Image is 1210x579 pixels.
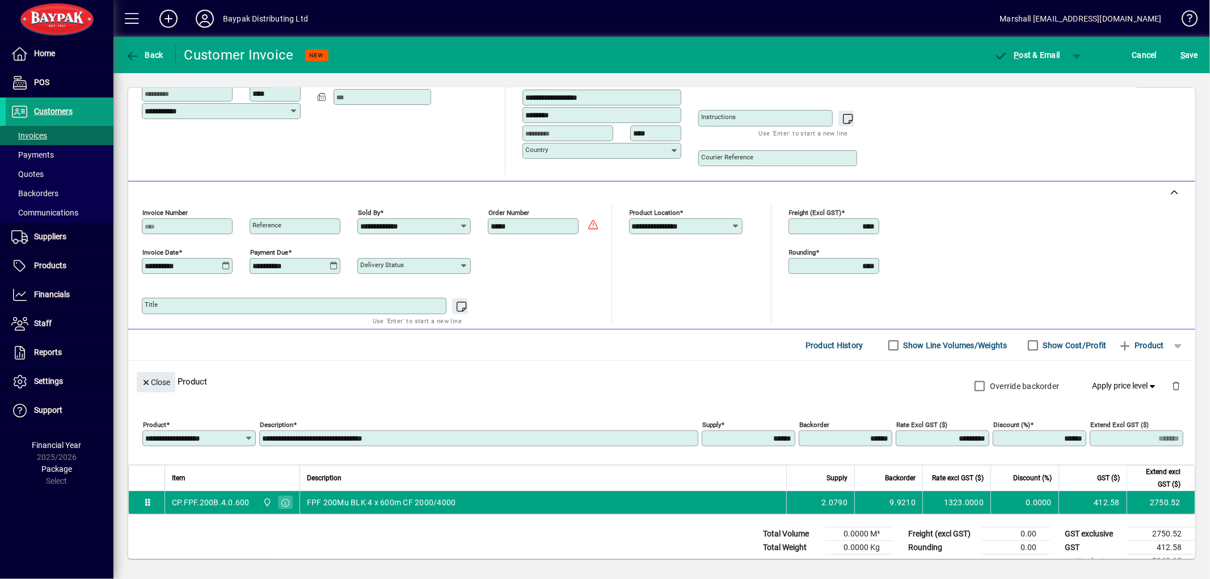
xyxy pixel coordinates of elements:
[145,301,158,308] mat-label: Title
[172,472,185,484] span: Item
[11,170,44,179] span: Quotes
[896,421,947,429] mat-label: Rate excl GST ($)
[801,335,868,356] button: Product History
[184,46,294,64] div: Customer Invoice
[702,421,721,429] mat-label: Supply
[125,50,163,60] span: Back
[41,464,72,474] span: Package
[1118,336,1164,354] span: Product
[827,472,848,484] span: Supply
[6,367,113,396] a: Settings
[6,310,113,338] a: Staff
[137,372,175,392] button: Close
[113,45,176,65] app-page-header-button: Back
[988,381,1060,392] label: Override backorder
[34,261,66,270] span: Products
[1013,472,1052,484] span: Discount (%)
[903,541,982,555] td: Rounding
[1059,555,1127,569] td: GST inclusive
[143,421,166,429] mat-label: Product
[757,527,825,541] td: Total Volume
[1112,335,1170,356] button: Product
[6,40,113,68] a: Home
[1134,466,1181,491] span: Extend excl GST ($)
[11,208,78,217] span: Communications
[1127,555,1195,569] td: 3163.10
[1088,376,1163,396] button: Apply price level
[701,153,753,161] mat-label: Courier Reference
[1059,527,1127,541] td: GST exclusive
[34,405,62,415] span: Support
[142,248,179,256] mat-label: Invoice date
[799,421,829,429] mat-label: Backorder
[930,497,984,508] div: 1323.0000
[1097,472,1120,484] span: GST ($)
[310,52,324,59] span: NEW
[142,209,188,217] mat-label: Invoice number
[373,314,462,327] mat-hint: Use 'Enter' to start a new line
[6,396,113,425] a: Support
[822,497,848,508] span: 2.0790
[1178,45,1201,65] button: Save
[990,491,1059,514] td: 0.0000
[172,497,250,508] div: CP.FPF.200B.4.0.600
[825,541,893,555] td: 0.0000 Kg
[1000,10,1162,28] div: Marshall [EMAIL_ADDRESS][DOMAIN_NAME]
[759,126,848,140] mat-hint: Use 'Enter' to start a new line
[1059,541,1127,555] td: GST
[1014,50,1019,60] span: P
[250,248,288,256] mat-label: Payment due
[6,145,113,164] a: Payments
[358,209,380,217] mat-label: Sold by
[6,281,113,309] a: Financials
[307,472,342,484] span: Description
[34,49,55,58] span: Home
[890,497,916,508] span: 9.9210
[885,472,916,484] span: Backorder
[6,339,113,367] a: Reports
[1041,340,1107,351] label: Show Cost/Profit
[34,348,62,357] span: Reports
[34,78,49,87] span: POS
[1129,45,1160,65] button: Cancel
[6,126,113,145] a: Invoices
[260,496,273,509] span: Baypak - Onekawa
[34,232,66,241] span: Suppliers
[360,261,404,269] mat-label: Delivery status
[1059,491,1127,514] td: 412.58
[6,252,113,280] a: Products
[34,319,52,328] span: Staff
[806,336,863,354] span: Product History
[6,69,113,97] a: POS
[1127,491,1195,514] td: 2750.52
[1090,421,1149,429] mat-label: Extend excl GST ($)
[1181,50,1185,60] span: S
[901,340,1007,351] label: Show Line Volumes/Weights
[252,221,281,229] mat-label: Reference
[6,203,113,222] a: Communications
[11,131,47,140] span: Invoices
[1173,2,1196,39] a: Knowledge Base
[993,421,1030,429] mat-label: Discount (%)
[6,164,113,184] a: Quotes
[982,541,1050,555] td: 0.00
[11,150,54,159] span: Payments
[525,146,548,154] mat-label: Country
[32,441,82,450] span: Financial Year
[134,377,178,387] app-page-header-button: Close
[187,9,223,29] button: Profile
[150,9,187,29] button: Add
[1132,46,1157,64] span: Cancel
[34,377,63,386] span: Settings
[982,527,1050,541] td: 0.00
[789,248,816,256] mat-label: Rounding
[34,107,73,116] span: Customers
[1162,381,1190,391] app-page-header-button: Delete
[223,10,308,28] div: Baypak Distributing Ltd
[123,45,166,65] button: Back
[789,209,842,217] mat-label: Freight (excl GST)
[1162,372,1190,399] button: Delete
[630,209,680,217] mat-label: Product location
[488,209,529,217] mat-label: Order number
[757,541,825,555] td: Total Weight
